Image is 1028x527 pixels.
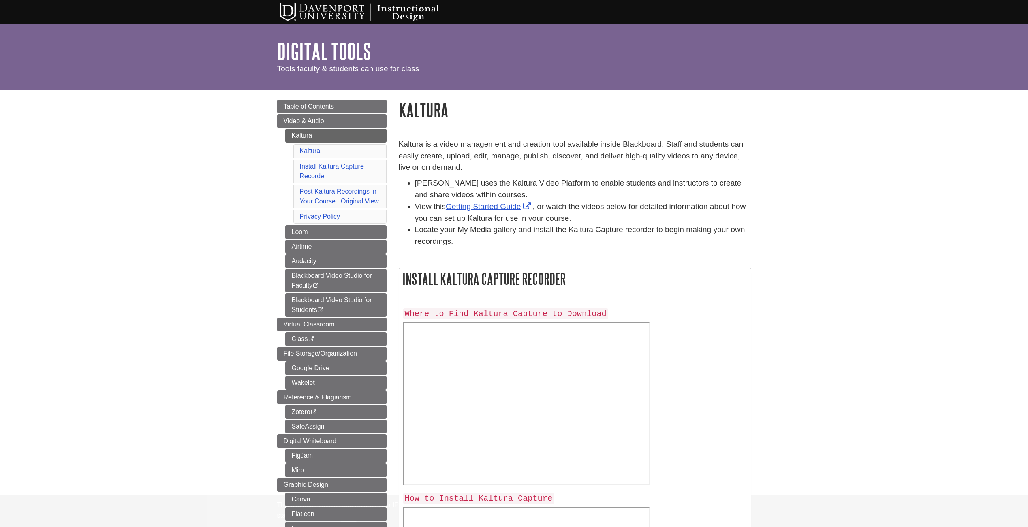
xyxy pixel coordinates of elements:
a: Google Drive [285,361,387,375]
span: Table of Contents [284,103,334,110]
a: Flaticon [285,507,387,521]
span: Tools faculty & students can use for class [277,64,419,73]
i: This link opens in a new window [312,283,319,288]
a: Reference & Plagiarism [277,390,387,404]
a: Loom [285,225,387,239]
span: Video & Audio [284,117,324,124]
i: This link opens in a new window [308,337,315,342]
span: Graphic Design [284,481,328,488]
code: How to Install Kaltura Capture [403,493,554,504]
a: Canva [285,493,387,506]
span: Reference & Plagiarism [284,394,352,401]
a: Kaltura [300,147,321,154]
code: Where to Find Kaltura Capture to Download [403,308,608,319]
a: Table of Contents [277,100,387,113]
a: Video & Audio [277,114,387,128]
img: Davenport University Instructional Design [273,2,468,22]
a: Kaltura [285,129,387,143]
span: Digital Whiteboard [284,437,337,444]
a: Digital Tools [277,38,371,64]
i: This link opens in a new window [317,307,324,313]
a: Install Kaltura Capture Recorder [300,163,364,179]
i: This link opens in a new window [310,410,317,415]
a: Class [285,332,387,346]
a: FigJam [285,449,387,463]
a: Airtime [285,240,387,254]
a: Virtual Classroom [277,318,387,331]
li: Locate your My Media gallery and install the Kaltura Capture recorder to begin making your own re... [415,224,751,247]
iframe: Kaltura Player [403,322,650,485]
a: Post Kaltura Recordings in Your Course | Original View [300,188,379,205]
a: Wakelet [285,376,387,390]
a: Link opens in new window [446,202,533,211]
p: Kaltura is a video management and creation tool available inside Blackboard. Staff and students c... [399,139,751,173]
a: Digital Whiteboard [277,434,387,448]
a: Miro [285,463,387,477]
h1: Kaltura [399,100,751,120]
a: Blackboard Video Studio for Faculty [285,269,387,292]
li: View this , or watch the videos below for detailed information about how you can set up Kaltura f... [415,201,751,224]
a: SafeAssign [285,420,387,433]
a: Zotero [285,405,387,419]
a: File Storage/Organization [277,347,387,361]
span: File Storage/Organization [284,350,357,357]
a: Blackboard Video Studio for Students [285,293,387,317]
li: [PERSON_NAME] uses the Kaltura Video Platform to enable students and instructors to create and sh... [415,177,751,201]
span: Virtual Classroom [284,321,335,328]
a: Audacity [285,254,387,268]
h2: Install Kaltura Capture Recorder [399,268,751,290]
a: Privacy Policy [300,213,340,220]
a: Graphic Design [277,478,387,492]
